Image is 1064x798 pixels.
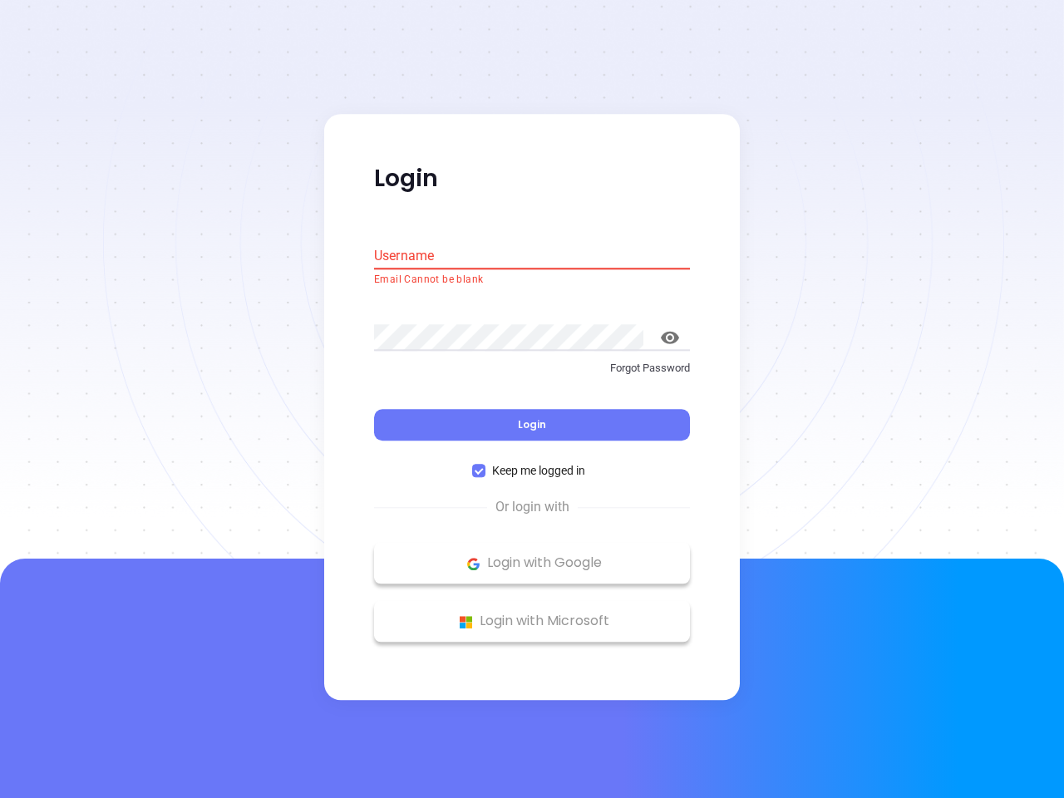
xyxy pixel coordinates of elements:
span: Login [518,418,546,432]
a: Forgot Password [374,360,690,390]
p: Email Cannot be blank [374,272,690,288]
span: Keep me logged in [485,462,592,480]
button: Login [374,410,690,441]
span: Or login with [487,498,578,518]
p: Login with Microsoft [382,609,682,634]
p: Forgot Password [374,360,690,377]
p: Login [374,164,690,194]
img: Google Logo [463,554,484,574]
button: Microsoft Logo Login with Microsoft [374,601,690,643]
button: Google Logo Login with Google [374,543,690,584]
button: toggle password visibility [650,318,690,357]
p: Login with Google [382,551,682,576]
img: Microsoft Logo [456,612,476,633]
